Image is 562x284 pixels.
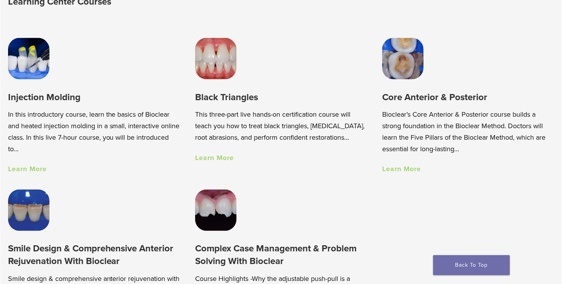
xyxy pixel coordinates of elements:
[433,255,510,275] a: Back To Top
[8,109,180,155] p: In this introductory course, learn the basics of Bioclear and heated injection molding in a small...
[195,243,367,268] h3: Complex Case Management & Problem Solving With Bioclear
[8,165,47,173] a: Learn More
[8,243,180,268] h3: Smile Design & Comprehensive Anterior Rejuvenation With Bioclear
[382,109,554,155] p: Bioclear’s Core Anterior & Posterior course builds a strong foundation in the Bioclear Method. Do...
[195,109,367,143] p: This three-part live hands-on certification course will teach you how to treat black triangles, [...
[195,91,367,104] h3: Black Triangles
[382,165,421,173] a: Learn More
[8,91,180,104] h3: Injection Molding
[195,154,234,162] a: Learn More
[382,91,554,104] h3: Core Anterior & Posterior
